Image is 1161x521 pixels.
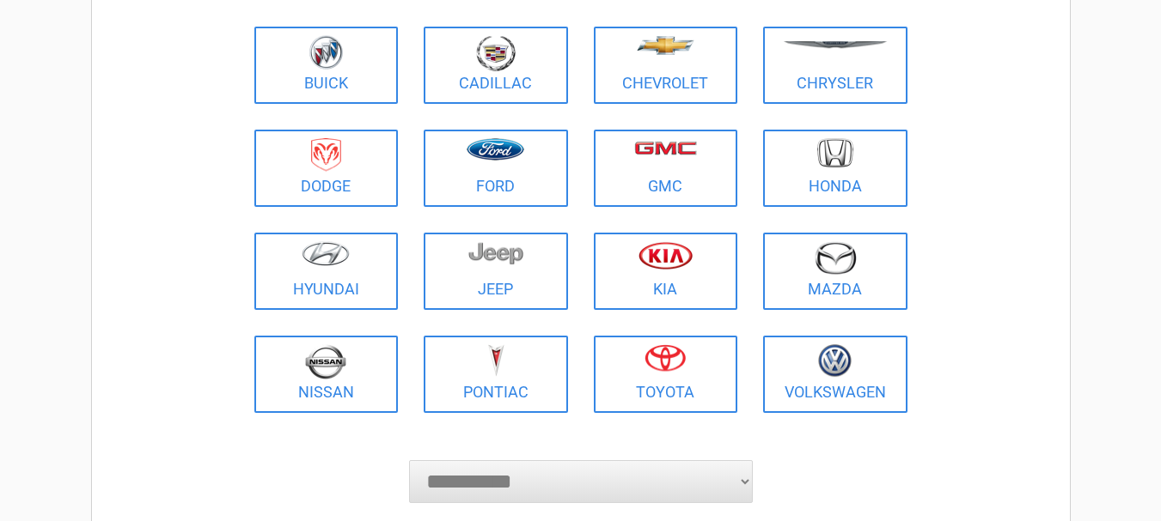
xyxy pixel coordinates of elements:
[311,138,341,172] img: dodge
[817,138,853,168] img: honda
[424,130,568,207] a: Ford
[468,241,523,265] img: jeep
[424,233,568,310] a: Jeep
[814,241,857,275] img: mazda
[254,336,399,413] a: Nissan
[305,344,346,379] img: nissan
[594,233,738,310] a: Kia
[254,233,399,310] a: Hyundai
[639,241,693,270] img: kia
[487,344,504,377] img: pontiac
[594,130,738,207] a: GMC
[818,344,852,378] img: volkswagen
[645,344,686,372] img: toyota
[254,130,399,207] a: Dodge
[763,233,907,310] a: Mazda
[637,36,694,55] img: chevrolet
[783,41,888,49] img: chrysler
[424,336,568,413] a: Pontiac
[302,241,350,266] img: hyundai
[594,336,738,413] a: Toyota
[424,27,568,104] a: Cadillac
[309,35,343,70] img: buick
[254,27,399,104] a: Buick
[763,336,907,413] a: Volkswagen
[634,141,697,155] img: gmc
[763,130,907,207] a: Honda
[594,27,738,104] a: Chevrolet
[476,35,516,71] img: cadillac
[467,138,524,161] img: ford
[763,27,907,104] a: Chrysler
